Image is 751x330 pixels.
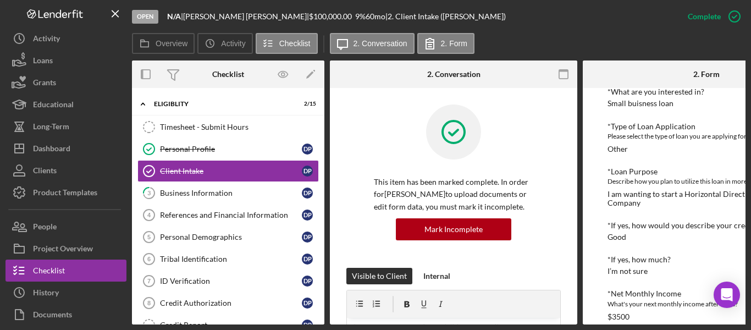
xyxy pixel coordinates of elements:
[154,101,289,107] div: Eligiblity
[5,50,126,71] button: Loans
[302,210,313,221] div: D P
[354,39,407,48] label: 2. Conversation
[160,299,302,307] div: Credit Authorization
[147,234,151,240] tspan: 5
[160,211,302,219] div: References and Financial Information
[374,176,533,213] p: This item has been marked complete. In order for [PERSON_NAME] to upload documents or edit form d...
[33,137,70,162] div: Dashboard
[167,12,183,21] div: |
[302,188,313,199] div: D P
[33,116,69,140] div: Long-Term
[302,254,313,265] div: D P
[33,50,53,74] div: Loans
[256,33,318,54] button: Checklist
[5,182,126,204] button: Product Templates
[160,189,302,197] div: Business Information
[677,5,746,28] button: Complete
[302,276,313,287] div: D P
[160,277,302,285] div: ID Verification
[5,137,126,159] button: Dashboard
[366,12,385,21] div: 60 mo
[424,218,483,240] div: Mark Incomplete
[5,260,126,282] button: Checklist
[302,166,313,177] div: D P
[608,267,648,276] div: I’m not sure
[396,218,511,240] button: Mark Incomplete
[147,278,151,284] tspan: 7
[33,71,56,96] div: Grants
[221,39,245,48] label: Activity
[608,233,626,241] div: Good
[137,116,319,138] a: Timesheet - Submit Hours
[693,70,720,79] div: 2. Form
[147,189,151,196] tspan: 3
[309,12,355,21] div: $100,000.00
[441,39,467,48] label: 2. Form
[147,300,151,306] tspan: 8
[296,101,316,107] div: 2 / 15
[33,304,72,328] div: Documents
[132,33,195,54] button: Overview
[160,255,302,263] div: Tribal Identification
[33,216,57,240] div: People
[423,268,450,284] div: Internal
[5,28,126,50] button: Activity
[418,268,456,284] button: Internal
[160,167,302,175] div: Client Intake
[160,145,302,153] div: Personal Profile
[197,33,252,54] button: Activity
[33,282,59,306] div: History
[355,12,366,21] div: 9 %
[279,39,311,48] label: Checklist
[147,256,151,262] tspan: 6
[160,233,302,241] div: Personal Demographics
[156,39,187,48] label: Overview
[33,182,97,206] div: Product Templates
[33,238,93,262] div: Project Overview
[5,116,126,137] button: Long-Term
[147,212,151,218] tspan: 4
[137,204,319,226] a: 4References and Financial InformationDP
[5,71,126,94] button: Grants
[160,123,318,131] div: Timesheet - Submit Hours
[5,216,126,238] button: People
[5,94,126,116] button: Educational
[714,282,740,308] div: Open Intercom Messenger
[688,5,721,28] div: Complete
[417,33,474,54] button: 2. Form
[137,292,319,314] a: 8Credit AuthorizationDP
[608,145,628,153] div: Other
[5,304,126,326] button: Documents
[137,182,319,204] a: 3Business InformationDP
[427,70,481,79] div: 2. Conversation
[212,70,244,79] div: Checklist
[137,226,319,248] a: 5Personal DemographicsDP
[5,159,126,182] a: Clients
[183,12,309,21] div: [PERSON_NAME] [PERSON_NAME] |
[33,260,65,284] div: Checklist
[137,248,319,270] a: 6Tribal IdentificationDP
[167,12,181,21] b: N/A
[5,282,126,304] a: History
[302,298,313,309] div: D P
[302,232,313,243] div: D P
[137,160,319,182] a: Client IntakeDP
[5,238,126,260] button: Project Overview
[137,270,319,292] a: 7ID VerificationDP
[33,94,74,118] div: Educational
[302,144,313,155] div: D P
[346,268,412,284] button: Visible to Client
[385,12,506,21] div: | 2. Client Intake ([PERSON_NAME])
[330,33,415,54] button: 2. Conversation
[137,138,319,160] a: Personal ProfileDP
